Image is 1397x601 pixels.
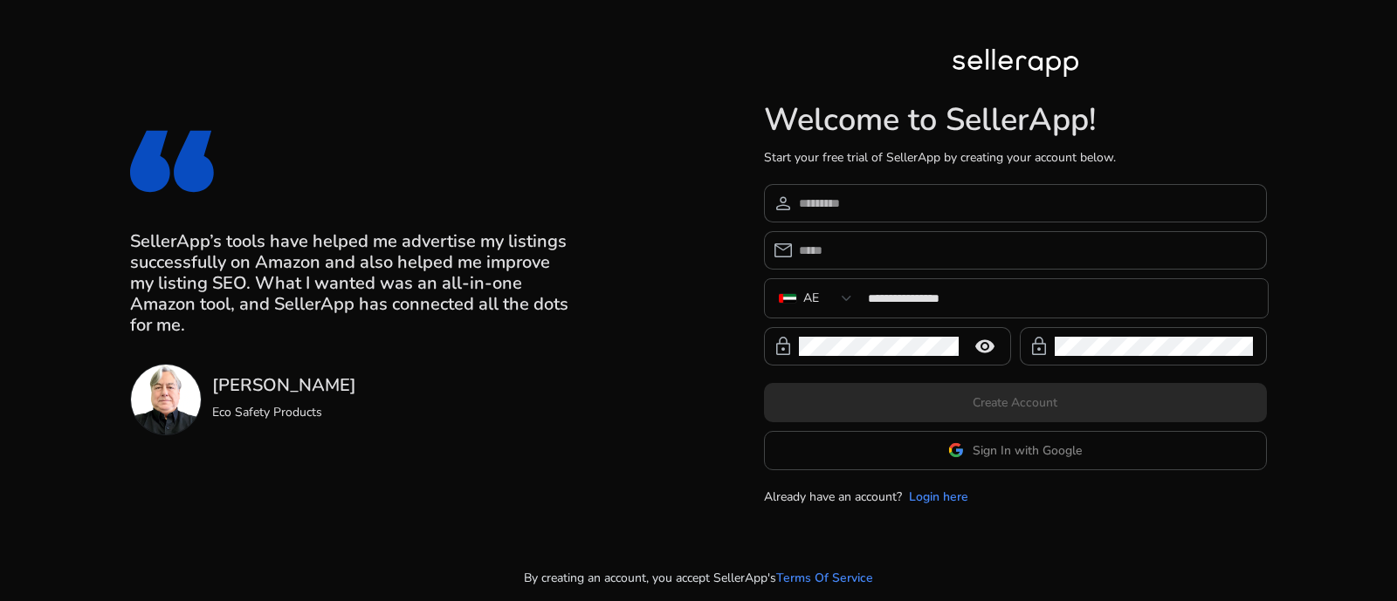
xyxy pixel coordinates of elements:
[130,231,577,336] h3: SellerApp’s tools have helped me advertise my listings successfully on Amazon and also helped me ...
[773,240,794,261] span: email
[764,488,902,506] p: Already have an account?
[773,336,794,357] span: lock
[803,289,819,308] div: AE
[212,403,356,421] p: Eco Safety Products
[776,569,873,587] a: Terms Of Service
[909,488,968,506] a: Login here
[964,336,1006,357] mat-icon: remove_red_eye
[773,193,794,214] span: person
[764,101,1267,139] h1: Welcome to SellerApp!
[212,375,356,396] h3: [PERSON_NAME]
[1029,336,1049,357] span: lock
[764,148,1267,167] p: Start your free trial of SellerApp by creating your account below.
